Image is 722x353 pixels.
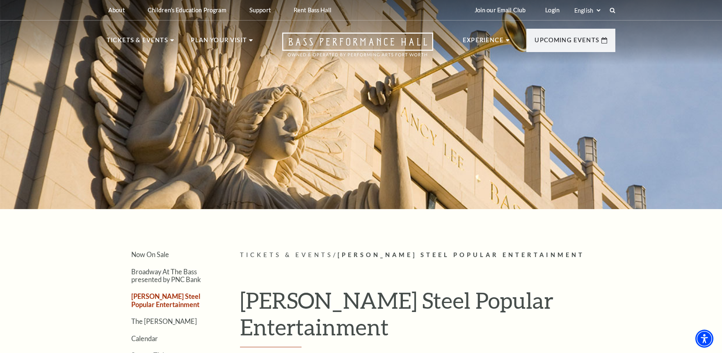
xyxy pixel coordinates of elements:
[463,35,504,50] p: Experience
[131,268,201,283] a: Broadway At The Bass presented by PNC Bank
[131,317,197,325] a: The [PERSON_NAME]
[535,35,599,50] p: Upcoming Events
[240,250,615,260] p: /
[191,35,247,50] p: Plan Your Visit
[338,251,585,258] span: [PERSON_NAME] Steel Popular Entertainment
[249,7,271,14] p: Support
[107,35,168,50] p: Tickets & Events
[695,330,713,348] div: Accessibility Menu
[108,7,125,14] p: About
[573,7,602,14] select: Select:
[131,251,169,258] a: Now On Sale
[294,7,331,14] p: Rent Bass Hall
[240,287,615,347] h1: [PERSON_NAME] Steel Popular Entertainment
[131,292,200,308] a: [PERSON_NAME] Steel Popular Entertainment
[131,335,158,342] a: Calendar
[240,251,333,258] span: Tickets & Events
[148,7,226,14] p: Children's Education Program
